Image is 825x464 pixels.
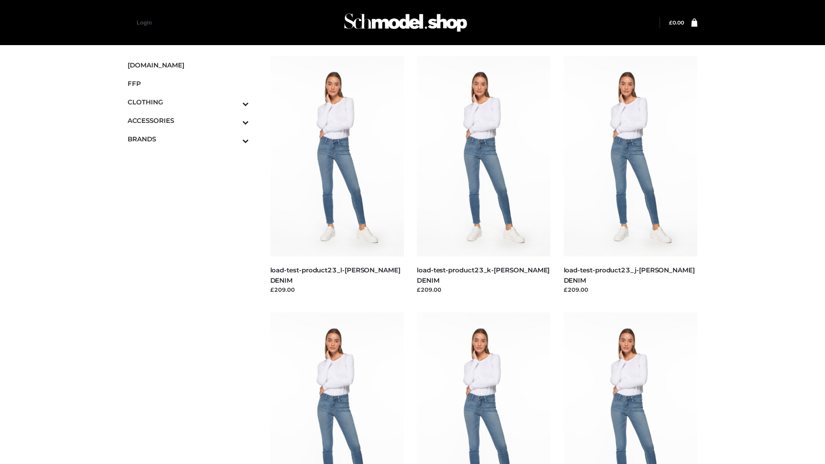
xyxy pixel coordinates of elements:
span: £ [669,19,672,26]
span: CLOTHING [128,97,249,107]
a: BRANDSToggle Submenu [128,130,249,148]
span: FFP [128,79,249,89]
div: £209.00 [417,285,551,294]
span: [DOMAIN_NAME] [128,60,249,70]
button: Toggle Submenu [219,130,249,148]
a: ACCESSORIESToggle Submenu [128,111,249,130]
a: Login [137,19,152,26]
a: load-test-product23_k-[PERSON_NAME] DENIM [417,266,550,284]
a: CLOTHINGToggle Submenu [128,93,249,111]
div: £209.00 [564,285,698,294]
button: Toggle Submenu [219,111,249,130]
button: Toggle Submenu [219,93,249,111]
div: £209.00 [270,285,404,294]
img: Schmodel Admin 964 [341,6,470,40]
a: load-test-product23_l-[PERSON_NAME] DENIM [270,266,400,284]
a: FFP [128,74,249,93]
a: £0.00 [669,19,684,26]
bdi: 0.00 [669,19,684,26]
a: [DOMAIN_NAME] [128,56,249,74]
a: load-test-product23_j-[PERSON_NAME] DENIM [564,266,695,284]
span: ACCESSORIES [128,116,249,125]
span: BRANDS [128,134,249,144]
